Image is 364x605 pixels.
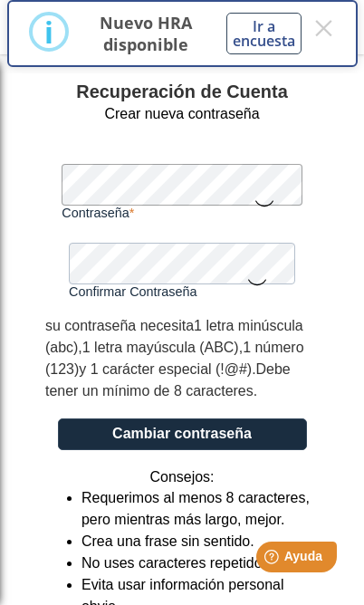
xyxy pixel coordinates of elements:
li: No uses caracteres repetidos. [81,552,319,574]
div: , , . . [45,315,319,402]
li: Crea una frase sin sentido. [81,531,319,552]
label: Contraseña [62,206,302,220]
span: 1 letra minúscula (abc) [45,318,303,355]
h4: Recuperación de Cuenta [27,82,337,103]
span: 1 número (123) [45,340,304,377]
span: y 1 carácter especial (!@#) [79,361,252,377]
iframe: Help widget launcher [203,534,344,585]
li: Requerimos al menos 8 caracteres, pero mientras más largo, mejor. [81,487,319,531]
p: Nuevo HRA disponible [88,12,205,55]
span: Crear nueva contraseña [104,103,259,125]
span: 1 letra mayúscula (ABC) [82,340,239,355]
span: Consejos: [150,466,215,488]
span: su contraseña necesita [45,318,194,333]
span: Debe tener un mínimo de 8 caracteres [45,361,291,399]
button: Ir a encuesta [226,13,302,54]
label: Confirmar Contraseña [69,284,295,299]
button: Cambiar contraseña [58,418,307,450]
button: Close this dialog [312,12,336,44]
